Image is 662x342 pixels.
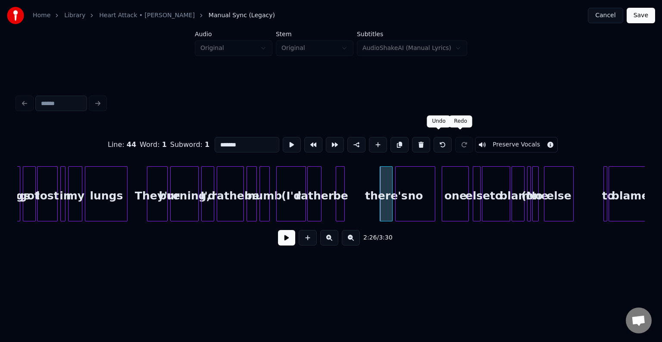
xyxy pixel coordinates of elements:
span: 3:30 [379,233,392,242]
button: Cancel [588,8,623,23]
div: Word : [140,140,167,150]
label: Stem [276,31,353,37]
a: Open chat [626,308,652,333]
a: Heart Attack • [PERSON_NAME] [99,11,195,20]
button: Toggle [475,137,558,152]
div: Line : [108,140,136,150]
span: 1 [205,140,209,149]
label: Audio [195,31,272,37]
label: Subtitles [357,31,467,37]
nav: breadcrumb [33,11,275,20]
span: 2:26 [363,233,377,242]
span: 1 [162,140,167,149]
a: Home [33,11,50,20]
div: Undo [432,118,445,125]
img: youka [7,7,24,24]
div: Redo [454,118,467,125]
div: Subword : [170,140,209,150]
span: 44 [127,140,136,149]
div: / [363,233,384,242]
span: Manual Sync (Legacy) [209,11,275,20]
a: Library [64,11,85,20]
button: Save [627,8,655,23]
